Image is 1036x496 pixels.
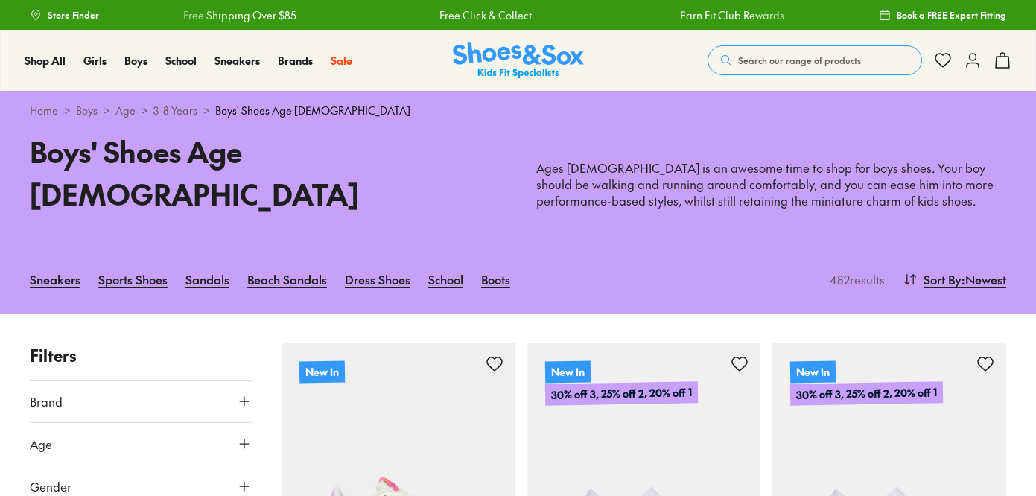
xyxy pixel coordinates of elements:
[708,45,922,75] button: Search our range of products
[30,477,71,495] span: Gender
[738,54,861,67] span: Search our range of products
[115,103,136,118] a: Age
[453,42,584,79] img: SNS_Logo_Responsive.svg
[83,53,107,69] a: Girls
[247,263,327,296] a: Beach Sandals
[879,1,1006,28] a: Book a FREE Expert Fitting
[153,103,197,118] a: 3-8 Years
[897,8,1006,22] span: Book a FREE Expert Fitting
[453,42,584,79] a: Shoes & Sox
[30,1,99,28] a: Store Finder
[345,263,410,296] a: Dress Shoes
[331,53,352,69] a: Sale
[790,360,836,383] p: New In
[183,7,296,23] a: Free Shipping Over $85
[924,270,962,288] span: Sort By
[30,423,252,465] button: Age
[331,53,352,68] span: Sale
[214,53,260,68] span: Sneakers
[824,270,885,288] p: 482 results
[124,53,147,68] span: Boys
[98,263,168,296] a: Sports Shoes
[903,263,1006,296] button: Sort By:Newest
[48,8,99,22] span: Store Finder
[278,53,313,69] a: Brands
[30,103,58,118] a: Home
[30,392,63,410] span: Brand
[185,263,229,296] a: Sandals
[428,263,463,296] a: School
[790,381,943,406] p: 30% off 3, 25% off 2, 20% off 1
[544,381,697,406] p: 30% off 3, 25% off 2, 20% off 1
[124,53,147,69] a: Boys
[544,360,590,383] p: New In
[30,130,500,215] h1: Boys' Shoes Age [DEMOGRAPHIC_DATA]
[30,263,80,296] a: Sneakers
[680,7,784,23] a: Earn Fit Club Rewards
[439,7,532,23] a: Free Click & Collect
[30,435,52,453] span: Age
[25,53,66,68] span: Shop All
[536,160,1007,209] p: Ages [DEMOGRAPHIC_DATA] is an awesome time to shop for boys shoes. Your boy should be walking and...
[215,103,410,118] span: Boys' Shoes Age [DEMOGRAPHIC_DATA]
[481,263,510,296] a: Boots
[962,270,1006,288] span: : Newest
[30,103,1006,118] div: > > > >
[25,53,66,69] a: Shop All
[165,53,197,68] span: School
[214,53,260,69] a: Sneakers
[165,53,197,69] a: School
[83,53,107,68] span: Girls
[278,53,313,68] span: Brands
[30,343,252,368] p: Filters
[76,103,98,118] a: Boys
[30,381,252,422] button: Brand
[299,360,345,383] p: New In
